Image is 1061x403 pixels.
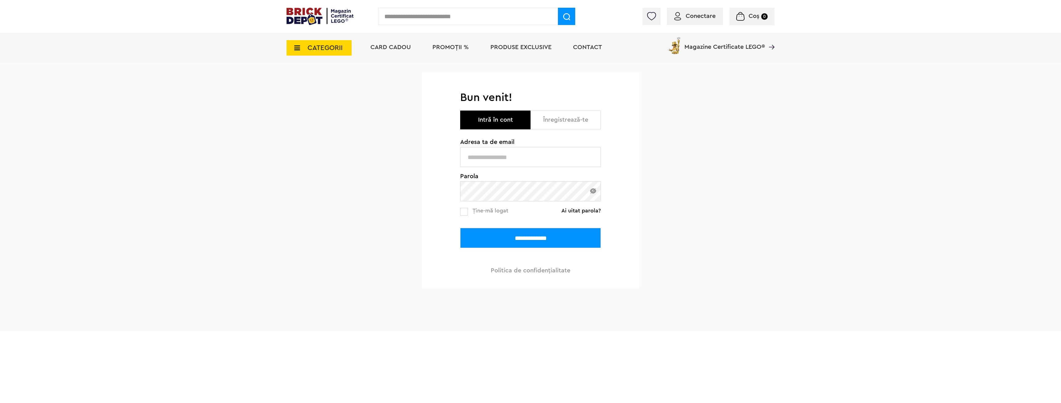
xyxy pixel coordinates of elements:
a: Conectare [674,13,716,19]
span: Adresa ta de email [460,139,601,145]
a: Ai uitat parola? [561,208,601,214]
span: Coș [749,13,759,19]
a: Card Cadou [370,44,411,50]
button: Intră în cont [460,111,530,129]
a: Produse exclusive [490,44,551,50]
a: Politica de confidenţialitate [491,267,570,274]
a: Magazine Certificate LEGO® [765,36,774,42]
a: Contact [573,44,602,50]
span: Conectare [686,13,716,19]
span: Parola [460,173,601,179]
a: PROMOȚII % [432,44,469,50]
span: CATEGORII [308,44,343,51]
span: Magazine Certificate LEGO® [684,36,765,50]
span: Ține-mă logat [473,208,508,213]
small: 0 [761,13,768,20]
h1: Bun venit! [460,91,601,104]
button: Înregistrează-te [530,111,601,129]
